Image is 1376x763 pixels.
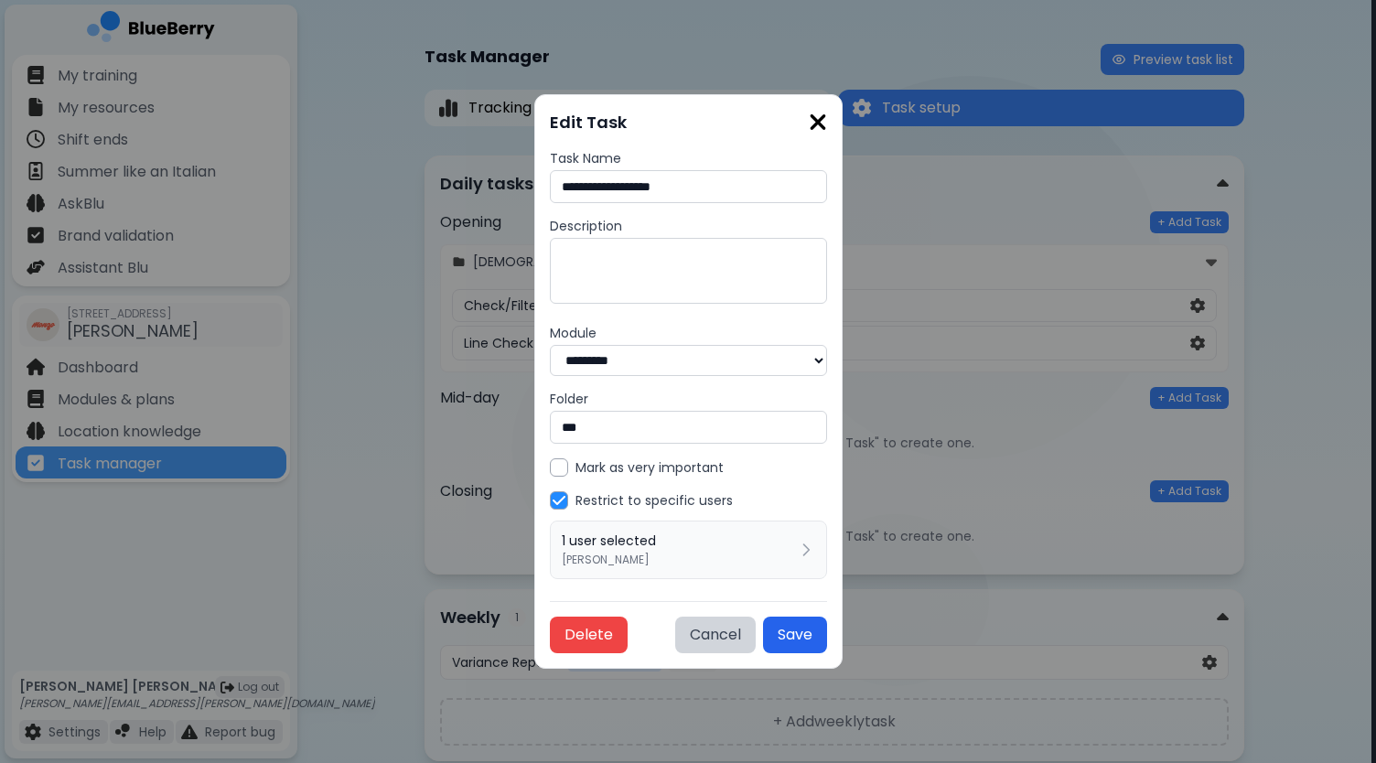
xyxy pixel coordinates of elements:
[562,532,656,549] p: 1 user selected
[562,553,656,567] p: [PERSON_NAME]
[575,459,724,476] label: Mark as very important
[550,325,827,341] label: Module
[550,110,827,135] h3: Edit Task
[575,492,733,509] label: Restrict to specific users
[553,493,565,508] img: check
[550,150,827,167] label: Task Name
[550,617,628,653] button: Delete
[675,617,756,653] button: Cancel
[550,218,827,234] label: Description
[763,617,827,653] button: Save
[809,110,827,134] img: close icon
[550,391,827,407] label: Folder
